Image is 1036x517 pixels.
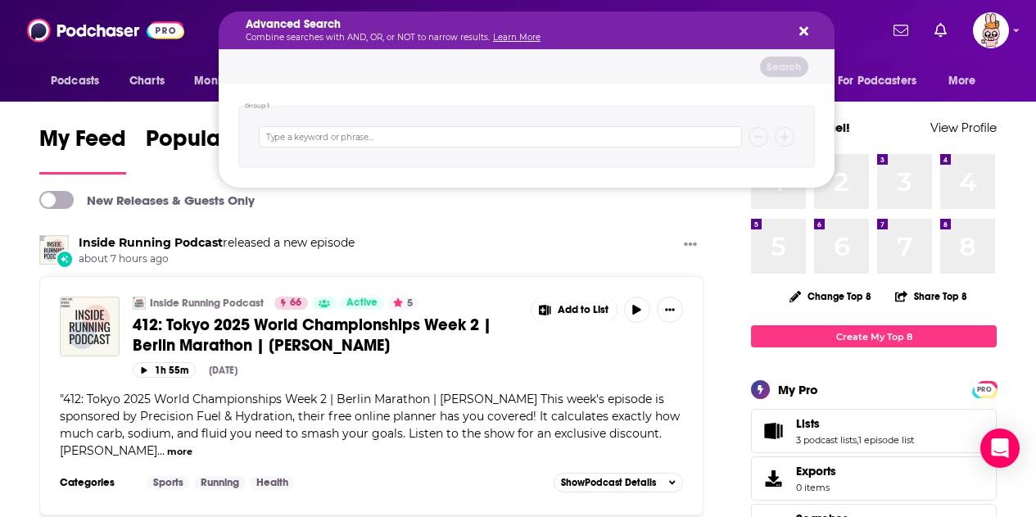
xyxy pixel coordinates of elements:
[532,297,617,323] button: Show More Button
[79,235,223,250] a: Inside Running Podcast
[146,125,285,175] a: Popular Feed
[838,70,916,93] span: For Podcasters
[259,126,742,147] input: Type a keyword or phrase...
[79,235,355,251] h3: released a new episode
[796,416,820,431] span: Lists
[894,280,968,312] button: Share Top 8
[558,304,608,316] span: Add to List
[79,252,355,266] span: about 7 hours ago
[973,12,1009,48] img: User Profile
[980,429,1020,468] div: Open Intercom Messenger
[133,362,196,378] button: 1h 55m
[928,16,953,44] a: Show notifications dropdown
[561,477,656,488] span: Show Podcast Details
[751,325,997,347] a: Create My Top 8
[857,434,858,446] span: ,
[677,235,703,256] button: Show More Button
[245,102,270,110] h4: Group 1
[760,57,808,77] button: Search
[209,365,238,376] div: [DATE]
[757,467,789,490] span: Exports
[194,476,246,489] a: Running
[119,66,174,97] a: Charts
[388,297,418,310] button: 5
[937,66,997,97] button: open menu
[27,15,184,46] img: Podchaser - Follow, Share and Rate Podcasts
[39,125,126,162] span: My Feed
[796,464,836,478] span: Exports
[975,383,994,396] span: PRO
[887,16,915,44] a: Show notifications dropdown
[51,70,99,93] span: Podcasts
[973,12,1009,48] button: Show profile menu
[827,66,940,97] button: open menu
[39,235,69,265] img: Inside Running Podcast
[796,416,914,431] a: Lists
[56,250,74,268] div: New Episode
[39,125,126,175] a: My Feed
[657,297,683,323] button: Show More Button
[60,392,680,458] span: "
[858,434,914,446] a: 1 episode list
[246,34,781,42] p: Combine searches with AND, OR, or NOT to narrow results.
[157,443,165,458] span: ...
[751,409,997,453] span: Lists
[778,382,818,397] div: My Pro
[751,456,997,501] a: Exports
[780,286,881,306] button: Change Top 8
[39,66,120,97] button: open menu
[60,297,120,356] img: 412: Tokyo 2025 World Championships Week 2 | Berlin Marathon | Tan Relays
[290,295,301,311] span: 66
[147,476,190,489] a: Sports
[346,295,378,311] span: Active
[133,315,519,356] a: 412: Tokyo 2025 World Championships Week 2 | Berlin Marathon | [PERSON_NAME]
[948,70,976,93] span: More
[60,392,680,458] span: 412: Tokyo 2025 World Championships Week 2 | Berlin Marathon | [PERSON_NAME] This week's episode ...
[796,434,857,446] a: 3 podcast lists
[133,297,146,310] img: Inside Running Podcast
[146,125,285,162] span: Popular Feed
[274,297,308,310] a: 66
[246,19,781,30] h5: Advanced Search
[183,66,274,97] button: open menu
[493,32,541,43] a: Learn More
[133,315,491,356] span: 412: Tokyo 2025 World Championships Week 2 | Berlin Marathon | [PERSON_NAME]
[975,383,994,395] a: PRO
[150,297,264,310] a: Inside Running Podcast
[234,11,850,49] div: Search podcasts, credits, & more...
[554,473,683,492] button: ShowPodcast Details
[60,476,133,489] h3: Categories
[796,482,836,493] span: 0 items
[250,476,295,489] a: Health
[129,70,165,93] span: Charts
[39,191,255,209] a: New Releases & Guests Only
[340,297,384,310] a: Active
[194,70,252,93] span: Monitoring
[930,120,997,135] a: View Profile
[757,419,789,442] a: Lists
[167,445,192,459] button: more
[973,12,1009,48] span: Logged in as Nouel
